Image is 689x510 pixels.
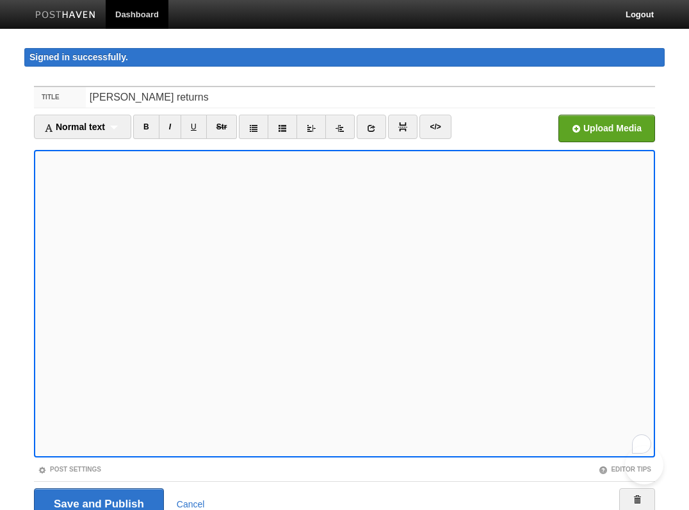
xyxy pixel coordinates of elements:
a: U [181,115,207,139]
a: I [159,115,181,139]
div: Signed in successfully. [24,48,665,67]
a: Str [206,115,238,139]
a: Post Settings [38,466,101,473]
img: pagebreak-icon.png [398,122,407,131]
span: Normal text [44,122,105,132]
del: Str [216,122,227,131]
a: Editor Tips [599,466,651,473]
img: Posthaven-bar [35,11,96,21]
a: Cancel [177,499,205,509]
iframe: Help Scout Beacon - Open [625,446,663,484]
a: </> [419,115,451,139]
a: B [133,115,159,139]
label: Title [34,87,86,108]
